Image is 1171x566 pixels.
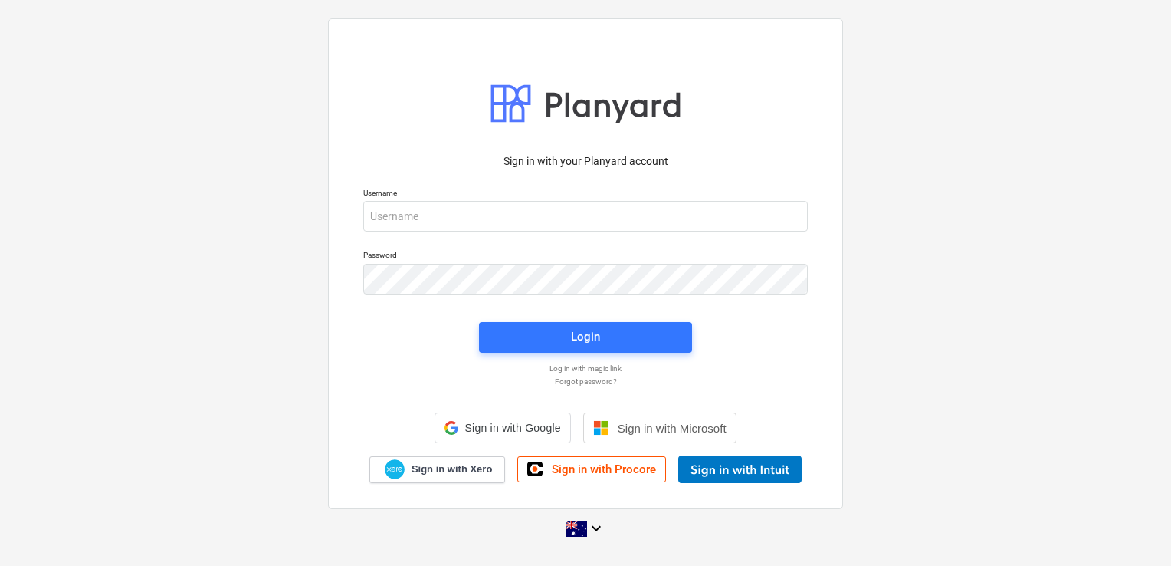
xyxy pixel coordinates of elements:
a: Sign in with Xero [369,456,506,483]
button: Login [479,322,692,353]
p: Sign in with your Planyard account [363,153,808,169]
div: Login [571,327,600,347]
span: Sign in with Xero [412,462,492,476]
a: Log in with magic link [356,364,815,373]
p: Password [363,250,808,263]
i: keyboard_arrow_down [587,519,605,538]
span: Sign in with Microsoft [618,422,727,435]
img: Microsoft logo [593,420,608,436]
span: Sign in with Procore [552,462,656,476]
img: Xero logo [385,459,405,480]
a: Sign in with Procore [517,456,666,482]
input: Username [363,201,808,232]
span: Sign in with Google [464,422,560,434]
div: Sign in with Google [435,413,570,443]
p: Username [363,188,808,201]
a: Forgot password? [356,377,815,387]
